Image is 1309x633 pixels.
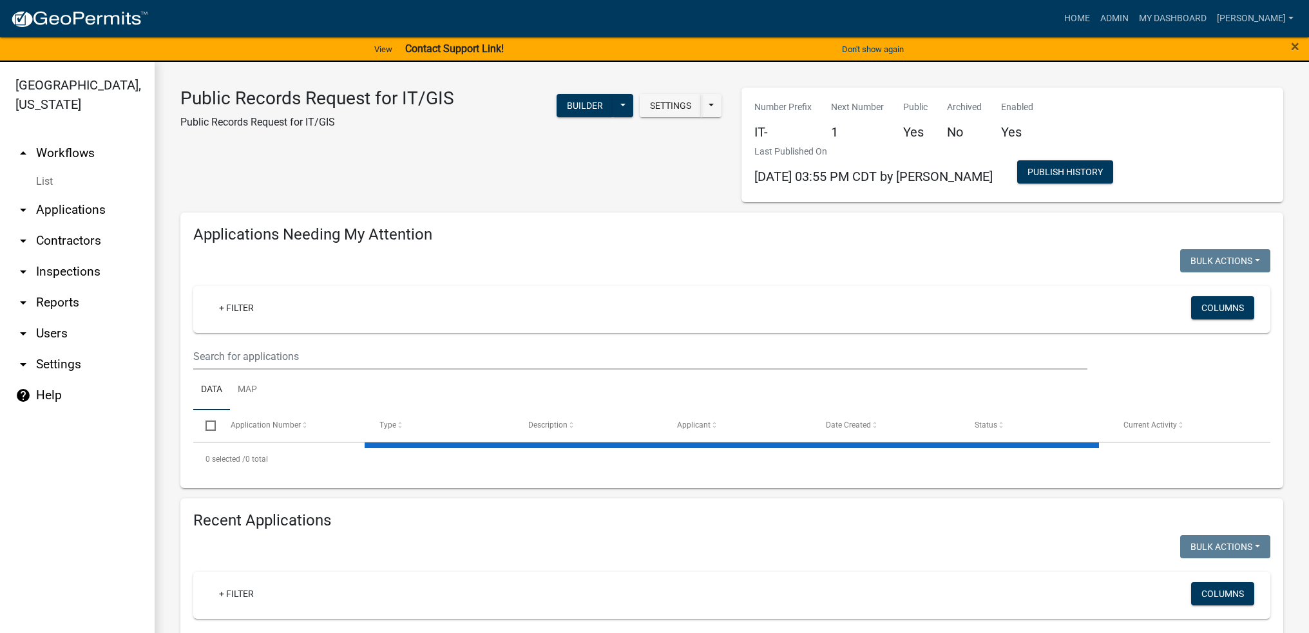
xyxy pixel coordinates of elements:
[665,410,814,441] datatable-header-cell: Applicant
[831,100,884,114] p: Next Number
[1111,410,1260,441] datatable-header-cell: Current Activity
[557,94,613,117] button: Builder
[640,94,702,117] button: Settings
[947,100,982,114] p: Archived
[826,420,871,430] span: Date Created
[1180,249,1270,272] button: Bulk Actions
[1191,296,1254,319] button: Columns
[837,39,909,60] button: Don't show again
[193,511,1270,530] h4: Recent Applications
[947,124,982,140] h5: No
[754,169,993,184] span: [DATE] 03:55 PM CDT by [PERSON_NAME]
[1123,420,1177,430] span: Current Activity
[754,124,812,140] h5: IT-
[15,146,31,161] i: arrow_drop_up
[1001,124,1033,140] h5: Yes
[516,410,665,441] datatable-header-cell: Description
[1059,6,1095,31] a: Home
[209,582,264,605] a: + Filter
[677,420,711,430] span: Applicant
[1017,160,1113,184] button: Publish History
[369,39,397,60] a: View
[230,370,265,411] a: Map
[15,295,31,310] i: arrow_drop_down
[1095,6,1134,31] a: Admin
[15,233,31,249] i: arrow_drop_down
[231,420,301,430] span: Application Number
[975,420,997,430] span: Status
[962,410,1111,441] datatable-header-cell: Status
[193,343,1087,370] input: Search for applications
[1212,6,1299,31] a: [PERSON_NAME]
[180,88,454,109] h3: Public Records Request for IT/GIS
[1180,535,1270,558] button: Bulk Actions
[15,264,31,279] i: arrow_drop_down
[15,388,31,403] i: help
[405,43,504,55] strong: Contact Support Link!
[1291,39,1299,54] button: Close
[1191,582,1254,605] button: Columns
[903,124,928,140] h5: Yes
[15,357,31,372] i: arrow_drop_down
[1017,167,1113,178] wm-modal-confirm: Workflow Publish History
[814,410,962,441] datatable-header-cell: Date Created
[831,124,884,140] h5: 1
[379,420,396,430] span: Type
[528,420,568,430] span: Description
[209,296,264,319] a: + Filter
[754,145,993,158] p: Last Published On
[205,455,245,464] span: 0 selected /
[367,410,515,441] datatable-header-cell: Type
[754,100,812,114] p: Number Prefix
[1001,100,1033,114] p: Enabled
[193,370,230,411] a: Data
[218,410,367,441] datatable-header-cell: Application Number
[903,100,928,114] p: Public
[15,202,31,218] i: arrow_drop_down
[193,225,1270,244] h4: Applications Needing My Attention
[193,410,218,441] datatable-header-cell: Select
[193,443,1270,475] div: 0 total
[1134,6,1212,31] a: My Dashboard
[1291,37,1299,55] span: ×
[180,115,454,130] p: Public Records Request for IT/GIS
[15,326,31,341] i: arrow_drop_down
